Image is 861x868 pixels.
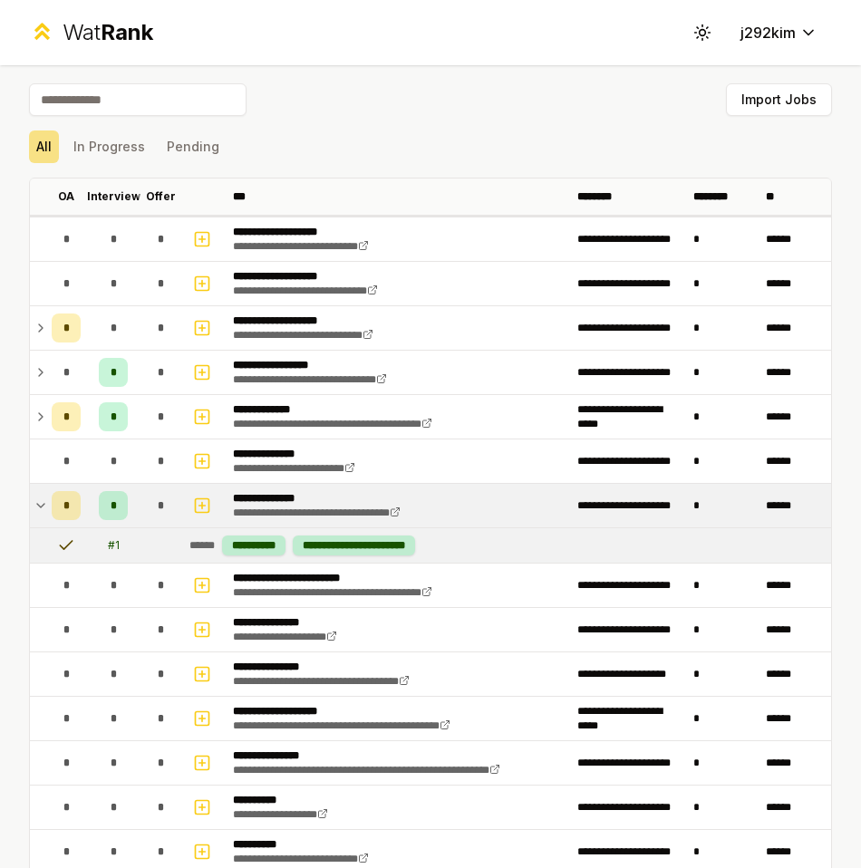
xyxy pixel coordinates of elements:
[29,18,153,47] a: WatRank
[740,22,796,43] span: j292kim
[58,189,74,204] p: OA
[726,16,832,49] button: j292kim
[101,19,153,45] span: Rank
[87,189,140,204] p: Interview
[108,538,120,553] div: # 1
[146,189,176,204] p: Offer
[66,130,152,163] button: In Progress
[160,130,227,163] button: Pending
[63,18,153,47] div: Wat
[29,130,59,163] button: All
[726,83,832,116] button: Import Jobs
